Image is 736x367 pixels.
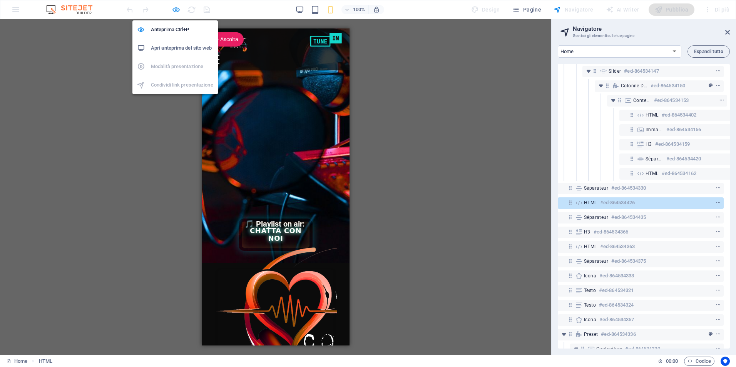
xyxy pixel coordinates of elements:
button: Usercentrics [721,357,730,366]
h6: #ed-864534375 [611,257,646,266]
button: context-menu [714,213,722,222]
button: context-menu [718,96,726,105]
button: Codice [684,357,714,366]
a: Fai clic per annullare la selezione. Doppio clic per aprire le pagine [6,357,27,366]
button: context-menu [714,227,722,237]
button: toggle-expand [559,330,569,339]
h6: #ed-864534333 [599,271,634,280]
button: preset [707,81,714,90]
button: toggle-expand [572,344,581,354]
h6: #ed-864534153 [654,96,689,105]
span: Fai clic per selezionare. Doppio clic per modificare [39,357,52,366]
button: 100% [341,5,369,14]
span: : [671,358,672,364]
span: HTML [584,244,597,250]
button: context-menu [714,242,722,251]
h6: #ed-864534321 [599,286,634,295]
h6: #ed-864534162 [662,169,696,178]
button: context-menu [714,67,722,76]
span: Séparateur [584,214,608,220]
h6: Tempo sessione [658,357,678,366]
span: Testo [584,287,596,294]
h6: #ed-864534336 [601,330,636,339]
span: Codice [687,357,711,366]
h6: #ed-864534435 [611,213,646,222]
span: Icona [584,273,596,279]
h6: #ed-864534339 [625,344,660,354]
button: context-menu [714,315,722,324]
h6: #ed-864534357 [599,315,634,324]
button: context-menu [714,198,722,207]
h6: #ed-864534420 [666,154,701,163]
span: Preset [584,331,598,337]
span: Slider [609,68,621,74]
h6: #ed-864534363 [600,242,635,251]
h6: 100% [353,5,365,14]
h6: Anteprima Ctrl+P [151,25,213,34]
h6: #ed-864534330 [611,183,646,193]
span: Contenitore [633,97,651,103]
span: HTML [646,170,659,177]
span: Icona [584,317,596,323]
span: Séparateur [584,258,608,264]
button: context-menu [714,271,722,280]
span: Contenitore [596,346,622,352]
span: Colonne diseguali [621,83,647,89]
button: Pagine [509,3,544,16]
h6: #ed-864534150 [651,81,685,90]
button: context-menu [714,300,722,310]
button: toggle-expand [584,67,593,76]
span: H3 [584,229,590,235]
button: context-menu [714,286,722,295]
button: context-menu [714,257,722,266]
h6: #ed-864534426 [600,198,635,207]
img: Editor Logo [44,5,102,14]
span: Immagine [646,127,663,133]
button: Espandi tutto [687,45,730,58]
button: context-menu [714,183,722,193]
h3: Gestisci gli elementi sulle tue pagine [573,32,714,39]
span: Pagine [512,6,541,13]
h6: #ed-864534366 [594,227,628,237]
button: preset [707,330,714,339]
button: context-menu [714,330,722,339]
button: toggle-expand [609,96,618,105]
i: Quando ridimensioni, regola automaticamente il livello di zoom in modo che corrisponda al disposi... [373,6,380,13]
h6: #ed-864534402 [662,110,696,120]
h2: Navigatore [573,25,730,32]
span: 00 00 [666,357,678,366]
button: toggle-expand [596,81,606,90]
h6: #ed-864534159 [655,140,690,149]
span: Séparateur [646,156,663,162]
span: HTML [584,200,597,206]
span: Séparateur [584,185,608,191]
h6: Apri anteprima del sito web [151,43,213,53]
span: Espandi tutto [694,49,723,54]
h6: #ed-864534156 [666,125,701,134]
a: Chatta con NOI [37,190,111,222]
span: Testo [584,302,596,308]
button: context-menu [714,81,722,90]
button: context-menu [714,344,722,354]
nav: breadcrumb [39,357,52,366]
h6: #ed-864534324 [599,300,634,310]
h6: #ed-864534147 [624,67,659,76]
span: HTML [646,112,659,118]
span: H3 [646,141,652,147]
